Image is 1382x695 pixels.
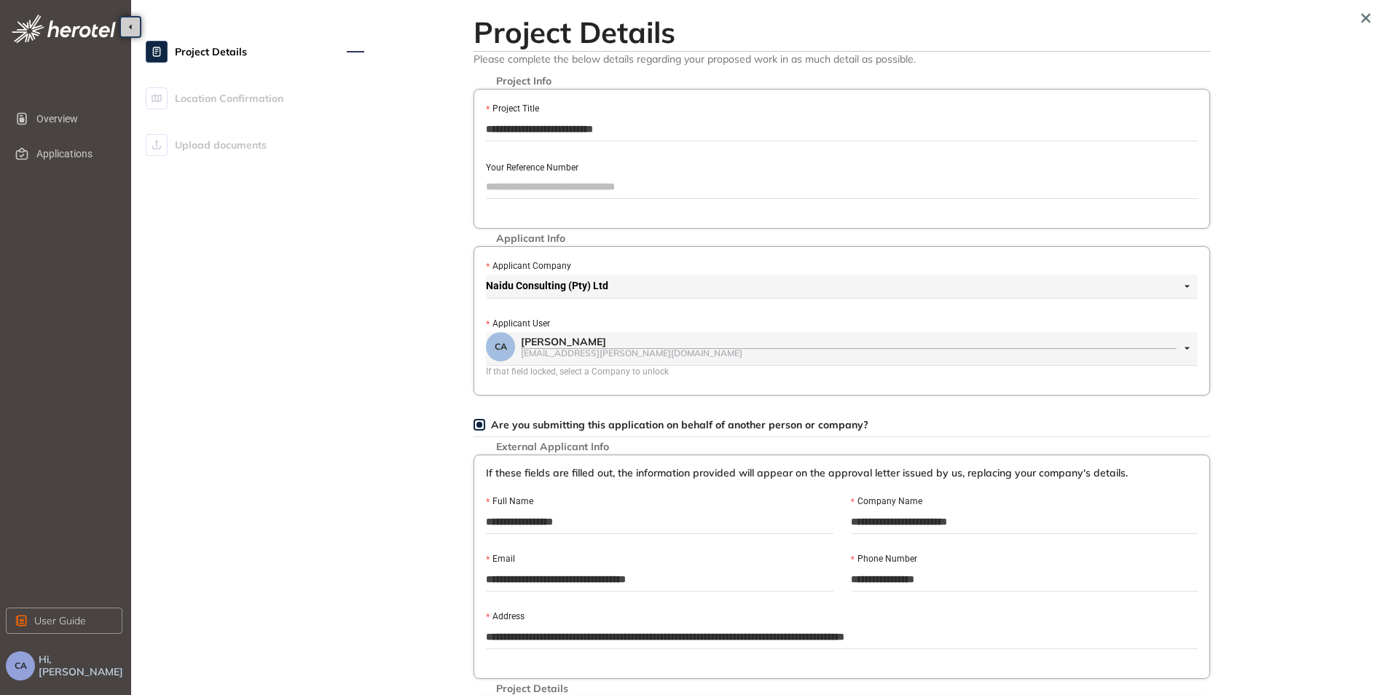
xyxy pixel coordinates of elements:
input: Project Title [486,118,1198,140]
span: Please complete the below details regarding your proposed work in as much detail as possible. [474,52,1210,66]
label: Phone Number [851,552,917,566]
span: Project Info [489,75,559,87]
label: Applicant Company [486,259,571,273]
span: Location Confirmation [175,84,283,113]
label: Address [486,610,525,624]
input: Email [486,568,833,590]
span: User Guide [34,613,86,629]
span: Applicant Info [489,232,573,245]
img: logo [12,15,116,43]
div: If these fields are filled out, the information provided will appear on the approval letter issue... [486,467,1198,494]
input: Full Name [486,511,833,533]
span: Upload documents [175,130,267,160]
label: Your Reference Number [486,161,578,175]
span: Naidu Consulting (Pty) Ltd [486,275,1190,298]
div: If that field locked, select a Company to unlock [486,365,1198,379]
input: Your Reference Number [486,176,1198,197]
label: Company Name [851,495,922,509]
button: User Guide [6,608,122,634]
span: CA [15,661,27,671]
input: Phone Number [851,568,1198,590]
span: Applications [36,139,111,168]
span: External Applicant Info [489,441,616,453]
span: Project Details [175,37,247,66]
span: Overview [36,104,111,133]
input: Company Name [851,511,1198,533]
label: Email [486,552,515,566]
span: Project Details [489,683,576,695]
div: [EMAIL_ADDRESS][PERSON_NAME][DOMAIN_NAME] [521,348,1177,358]
label: Project Title [486,102,539,116]
h2: Project Details [474,15,1210,50]
span: Are you submitting this application on behalf of another person or company? [491,418,868,431]
div: [PERSON_NAME] [521,336,1177,348]
span: Hi, [PERSON_NAME] [39,653,125,678]
button: CA [6,651,35,680]
input: Address [486,626,1198,648]
span: CA [495,342,507,352]
label: Applicant User [486,317,550,331]
label: Full Name [486,495,533,509]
